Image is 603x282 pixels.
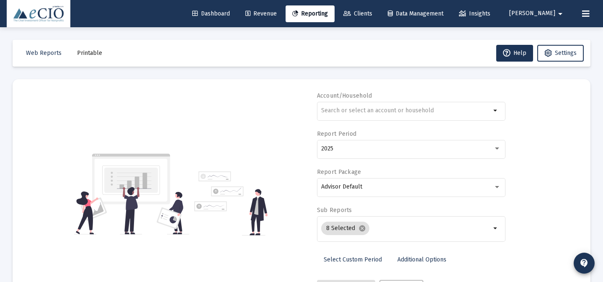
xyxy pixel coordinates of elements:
img: reporting-alt [194,171,268,235]
span: Web Reports [26,49,62,57]
label: Sub Reports [317,207,352,214]
button: Settings [537,45,584,62]
img: reporting [74,153,189,235]
button: Printable [70,45,109,62]
button: Help [496,45,533,62]
button: [PERSON_NAME] [499,5,575,22]
mat-icon: arrow_drop_down [491,223,501,233]
mat-chip: 8 Selected [321,222,369,235]
span: Dashboard [192,10,230,17]
span: Advisor Default [321,183,362,190]
a: Revenue [239,5,283,22]
span: Help [503,49,526,57]
span: Revenue [245,10,277,17]
span: Reporting [292,10,328,17]
mat-icon: arrow_drop_down [491,106,501,116]
input: Search or select an account or household [321,107,491,114]
mat-icon: contact_support [579,258,589,268]
img: Dashboard [13,5,64,22]
button: Web Reports [19,45,68,62]
mat-icon: cancel [358,225,366,232]
span: Insights [459,10,490,17]
span: 2025 [321,145,333,152]
span: [PERSON_NAME] [509,10,555,17]
a: Dashboard [186,5,237,22]
a: Reporting [286,5,335,22]
label: Report Package [317,168,361,176]
span: Printable [77,49,102,57]
span: Data Management [388,10,443,17]
span: Clients [343,10,372,17]
a: Insights [452,5,497,22]
a: Data Management [381,5,450,22]
label: Report Period [317,130,357,137]
span: Select Custom Period [324,256,382,263]
label: Account/Household [317,92,372,99]
mat-chip-list: Selection [321,220,491,237]
mat-icon: arrow_drop_down [555,5,565,22]
span: Additional Options [397,256,446,263]
span: Settings [555,49,577,57]
a: Clients [337,5,379,22]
